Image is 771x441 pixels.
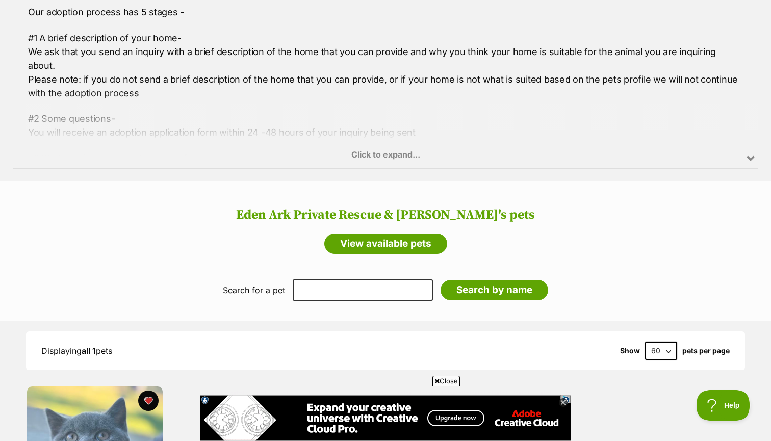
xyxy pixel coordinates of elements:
iframe: Advertisement [200,390,571,436]
img: iconc.png [361,1,370,8]
a: Privacy Notification [361,1,371,9]
h2: Eden Ark Private Rescue & [PERSON_NAME]'s pets [10,207,761,223]
span: Show [620,347,640,355]
button: favourite [138,391,159,411]
p: #1 A brief description of your home- We ask that you send an inquiry with a brief description of ... [28,31,743,100]
span: Close [432,376,460,386]
p: Our adoption process has 5 stages - [28,5,743,19]
div: Click to expand... [13,89,758,168]
strong: all 1 [82,346,96,356]
img: consumer-privacy-logo.png [1,1,9,9]
span: Displaying pets [41,346,112,356]
label: Search for a pet [223,286,285,295]
img: consumer-privacy-logo.png [362,1,370,9]
a: View available pets [324,234,447,254]
iframe: Help Scout Beacon - Open [697,390,751,421]
label: pets per page [682,347,730,355]
input: Search by name [441,280,548,300]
